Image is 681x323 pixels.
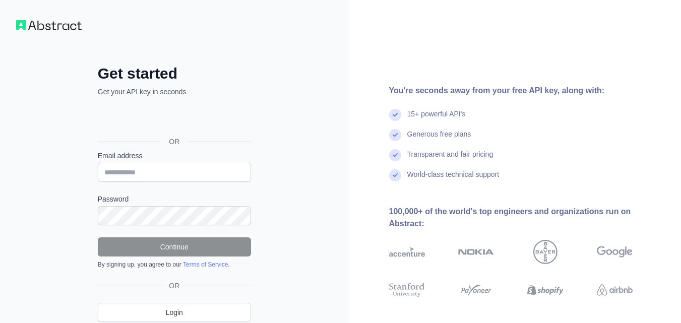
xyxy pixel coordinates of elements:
img: check mark [389,149,401,161]
div: Generous free plans [407,129,471,149]
img: bayer [533,240,558,264]
img: airbnb [597,281,633,299]
img: stanford university [389,281,425,299]
img: nokia [458,240,494,264]
img: payoneer [458,281,494,299]
img: Workflow [16,20,82,30]
img: shopify [527,281,563,299]
div: By signing up, you agree to our . [98,261,251,269]
span: OR [165,281,183,291]
button: Continue [98,237,251,256]
label: Email address [98,151,251,161]
h2: Get started [98,64,251,83]
img: check mark [389,129,401,141]
div: World-class technical support [407,169,500,189]
div: Transparent and fair pricing [407,149,493,169]
a: Login [98,303,251,322]
div: You're seconds away from your free API key, along with: [389,85,665,97]
div: 15+ powerful API's [407,109,466,129]
iframe: Sign in with Google Button [93,108,254,130]
img: check mark [389,169,401,181]
p: Get your API key in seconds [98,87,251,97]
img: google [597,240,633,264]
img: accenture [389,240,425,264]
label: Password [98,194,251,204]
div: 100,000+ of the world's top engineers and organizations run on Abstract: [389,206,665,230]
a: Terms of Service [183,261,228,268]
img: check mark [389,109,401,121]
span: OR [161,137,188,147]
